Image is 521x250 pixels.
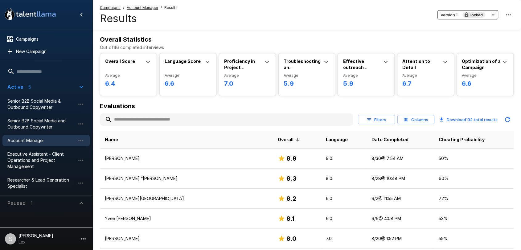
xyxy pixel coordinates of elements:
button: Columns [397,115,434,125]
p: 7.0 [326,236,362,242]
span: Average [105,72,152,79]
h6: 6.4 [105,79,152,88]
span: Average [224,72,271,79]
b: Proficiency in Project Management Tools and CRM [224,59,257,82]
button: Updated Today - 7:50 PM [501,113,514,126]
h6: 8.2 [286,194,296,203]
b: Attention to Detail [402,59,430,70]
h6: 6.7 [402,79,449,88]
button: Filters [358,115,395,125]
b: Language Score [165,59,201,64]
b: Effective outreach messaging [343,59,368,76]
span: Average [462,72,508,79]
p: [PERSON_NAME] [105,236,268,242]
span: Cheating Probability [438,136,484,143]
td: 9/2 @ 11:55 AM [367,189,434,209]
p: 60 % [438,175,509,182]
span: locked [468,12,485,18]
span: Average [165,72,211,79]
span: Average [402,72,449,79]
h4: Results [100,12,178,25]
span: Date Completed [371,136,408,143]
b: Overall Statistics [100,36,152,43]
p: 6.0 [326,195,362,202]
p: Out of 46 completed interviews [100,44,514,51]
h6: 8.1 [286,214,294,223]
span: Overall [278,136,302,143]
h6: 8.0 [286,234,297,244]
p: 72 % [438,195,509,202]
h6: 5.9 [284,79,330,88]
h6: 8.3 [286,174,297,183]
p: 9.0 [326,155,362,162]
p: [PERSON_NAME] “[PERSON_NAME] [105,175,268,182]
u: Account Manager [127,5,158,10]
span: Name [105,136,118,143]
p: 50 % [438,155,509,162]
h6: 6.6 [462,79,508,88]
b: Optimization of a Campaign [462,59,501,70]
p: 55 % [438,236,509,242]
b: Overall Score [105,59,135,64]
span: / [161,5,162,11]
span: Language [326,136,348,143]
span: Results [164,5,178,11]
p: 53 % [438,215,509,222]
td: 8/28 @ 10:48 PM [367,169,434,189]
td: 8/20 @ 1:52 PM [367,229,434,249]
td: 9/6 @ 4:08 PM [367,209,434,229]
p: 6.0 [326,215,362,222]
b: Evaluations [100,102,135,110]
h6: 8.9 [286,154,297,163]
h6: 7.0 [224,79,271,88]
h6: 6.6 [165,79,211,88]
p: 8.0 [326,175,362,182]
td: 8/30 @ 7:54 AM [367,149,434,169]
b: Troubleshooting an Underperforming Campaign [284,59,322,82]
p: [PERSON_NAME] [105,155,268,162]
p: [PERSON_NAME][GEOGRAPHIC_DATA] [105,195,268,202]
span: / [123,5,124,11]
span: Average [343,72,389,79]
span: Version 1 [441,11,457,18]
h6: 5.9 [343,79,389,88]
p: Yvee [PERSON_NAME] [105,215,268,222]
button: Version 1locked [437,10,498,20]
button: Download132 total results [437,113,500,126]
span: Average [284,72,330,79]
u: Campaigns [100,5,121,10]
